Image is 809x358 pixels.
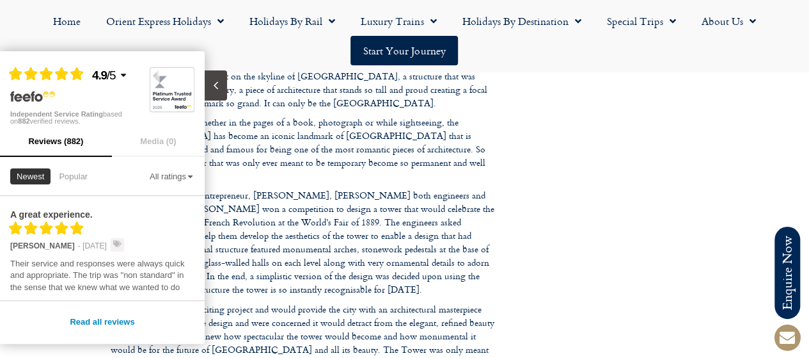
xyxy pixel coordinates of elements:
[348,6,449,36] a: Luxury Trains
[350,36,458,65] a: Start your Journey
[40,6,93,36] a: Home
[449,6,593,36] a: Holidays by Destination
[93,6,237,36] a: Orient Express Holidays
[6,6,803,65] nav: Menu
[688,6,768,36] a: About Us
[593,6,688,36] a: Special Trips
[237,6,348,36] a: Holidays by Rail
